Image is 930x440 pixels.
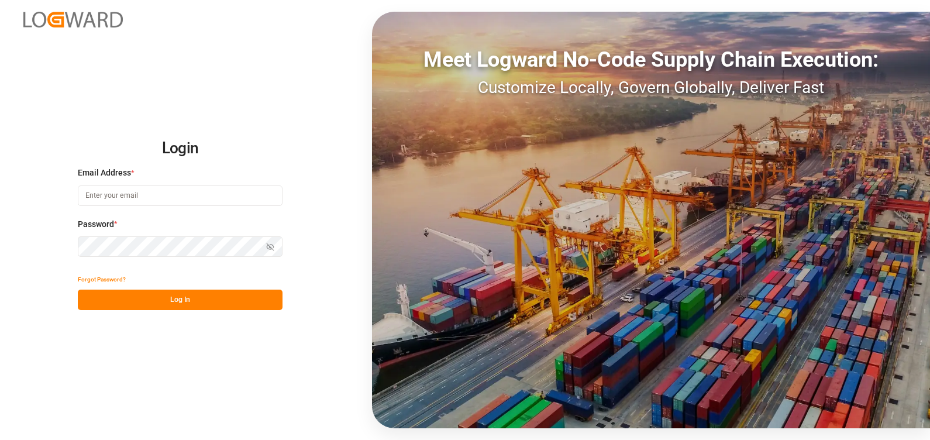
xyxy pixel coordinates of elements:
[78,130,283,167] h2: Login
[78,185,283,206] input: Enter your email
[78,218,114,231] span: Password
[23,12,123,27] img: Logward_new_orange.png
[372,44,930,75] div: Meet Logward No-Code Supply Chain Execution:
[78,269,126,290] button: Forgot Password?
[372,75,930,100] div: Customize Locally, Govern Globally, Deliver Fast
[78,290,283,310] button: Log In
[78,167,131,179] span: Email Address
